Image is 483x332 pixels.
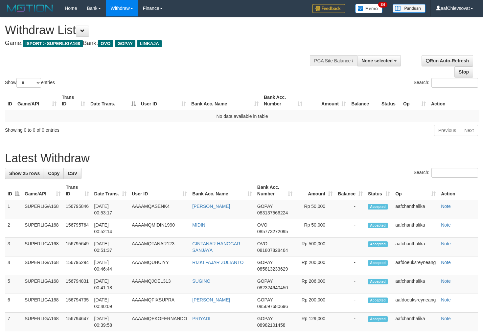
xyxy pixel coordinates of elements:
[295,313,335,331] td: Rp 129,000
[428,91,479,110] th: Action
[138,91,189,110] th: User ID: activate to sort column ascending
[5,110,479,122] td: No data available in table
[192,260,243,265] a: RIZKI FAJAR ZULIANTO
[368,204,388,210] span: Accepted
[257,285,288,290] span: Copy 082324640450 to clipboard
[92,294,129,313] td: [DATE] 00:40:09
[115,40,135,47] span: GOPAY
[5,3,55,13] img: MOTION_logo.png
[335,294,365,313] td: -
[257,210,288,215] span: Copy 083137566224 to clipboard
[48,171,59,176] span: Copy
[312,4,345,13] img: Feedback.jpg
[5,168,44,179] a: Show 25 rows
[189,91,261,110] th: Bank Acc. Name: activate to sort column ascending
[9,171,40,176] span: Show 25 rows
[98,40,113,47] span: OVO
[129,181,190,200] th: User ID: activate to sort column ascending
[22,275,63,294] td: SUPERLIGA168
[441,316,451,321] a: Note
[92,256,129,275] td: [DATE] 00:46:44
[295,181,335,200] th: Amount: activate to sort column ascending
[422,55,473,66] a: Run Auto-Refresh
[63,256,92,275] td: 156795294
[335,313,365,331] td: -
[63,181,92,200] th: Trans ID: activate to sort column ascending
[192,297,230,302] a: [PERSON_NAME]
[257,322,286,328] span: Copy 08982101458 to clipboard
[5,124,196,133] div: Showing 0 to 0 of 0 entries
[393,200,438,219] td: aafchanthalika
[22,200,63,219] td: SUPERLIGA168
[368,316,388,322] span: Accepted
[257,266,288,272] span: Copy 085813233629 to clipboard
[295,294,335,313] td: Rp 200,000
[5,152,478,165] h1: Latest Withdraw
[365,181,393,200] th: Status: activate to sort column ascending
[393,275,438,294] td: aafchanthalika
[335,275,365,294] td: -
[361,58,393,63] span: None selected
[257,222,267,228] span: OVO
[15,91,59,110] th: Game/API: activate to sort column ascending
[63,168,81,179] a: CSV
[63,313,92,331] td: 156794647
[441,297,451,302] a: Note
[129,200,190,219] td: AAAAMQASENK4
[5,238,22,256] td: 3
[44,168,64,179] a: Copy
[434,125,460,136] a: Previous
[295,256,335,275] td: Rp 200,000
[368,279,388,284] span: Accepted
[431,78,478,88] input: Search:
[192,316,210,321] a: PRIYADI
[393,238,438,256] td: aafchanthalika
[441,222,451,228] a: Note
[295,219,335,238] td: Rp 50,000
[257,316,273,321] span: GOPAY
[92,200,129,219] td: [DATE] 00:53:17
[88,91,138,110] th: Date Trans.: activate to sort column descending
[368,241,388,247] span: Accepted
[431,168,478,178] input: Search:
[438,181,478,200] th: Action
[92,238,129,256] td: [DATE] 00:51:37
[190,181,255,200] th: Bank Acc. Name: activate to sort column ascending
[68,171,77,176] span: CSV
[5,313,22,331] td: 7
[129,219,190,238] td: AAAAMQMIDIN1990
[129,238,190,256] td: AAAAMQTANAR123
[335,238,365,256] td: -
[92,219,129,238] td: [DATE] 00:52:14
[137,40,162,47] span: LINKAJA
[257,297,273,302] span: GOPAY
[22,181,63,200] th: Game/API: activate to sort column ascending
[257,260,273,265] span: GOPAY
[368,298,388,303] span: Accepted
[295,238,335,256] td: Rp 500,000
[454,66,473,77] a: Stop
[63,200,92,219] td: 156795846
[257,229,288,234] span: Copy 085773272095 to clipboard
[441,204,451,209] a: Note
[355,4,383,13] img: Button%20Memo.svg
[22,256,63,275] td: SUPERLIGA168
[63,238,92,256] td: 156795649
[295,200,335,219] td: Rp 50,000
[5,275,22,294] td: 5
[192,278,210,284] a: SUGINO
[5,256,22,275] td: 4
[5,24,315,37] h1: Withdraw List
[129,256,190,275] td: AAAAMQUHUIYY
[393,294,438,313] td: aafdoeuksreyneang
[92,313,129,331] td: [DATE] 00:39:58
[129,275,190,294] td: AAAAMQJOEL313
[357,55,401,66] button: None selected
[393,4,425,13] img: panduan.png
[401,91,428,110] th: Op: activate to sort column ascending
[129,294,190,313] td: AAAAMQFIXSUPRA
[63,219,92,238] td: 156795764
[63,294,92,313] td: 156794735
[129,313,190,331] td: AAAAMQEKOFERNANDO
[5,294,22,313] td: 6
